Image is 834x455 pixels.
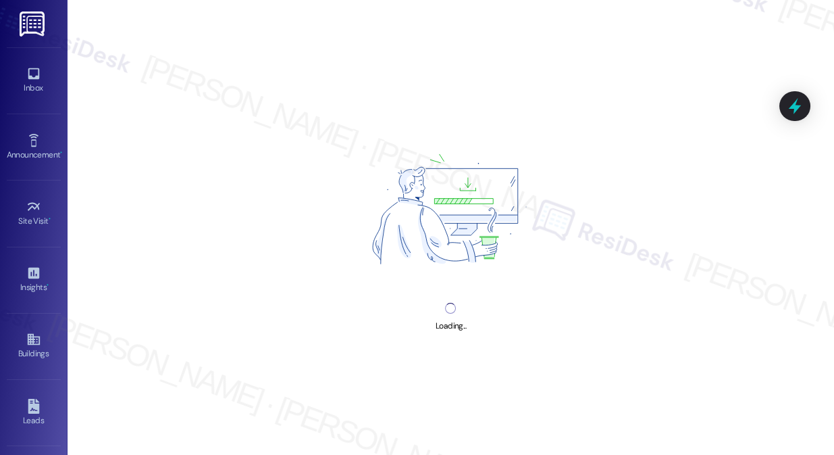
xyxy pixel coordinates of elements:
[20,11,47,37] img: ResiDesk Logo
[436,319,466,333] div: Loading...
[49,214,51,224] span: •
[7,195,61,232] a: Site Visit •
[7,328,61,364] a: Buildings
[7,395,61,431] a: Leads
[60,148,62,158] span: •
[7,62,61,99] a: Inbox
[7,262,61,298] a: Insights •
[47,281,49,290] span: •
